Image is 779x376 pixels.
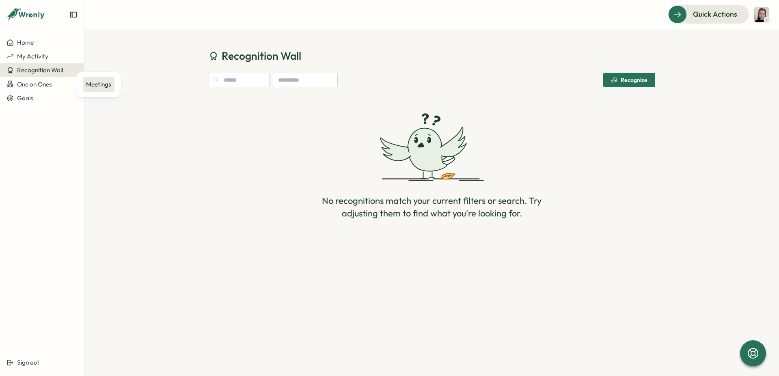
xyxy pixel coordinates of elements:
button: Quick Actions [668,5,749,23]
span: Quick Actions [693,9,737,19]
img: Maris Raudlam [754,7,769,22]
span: One on Ones [17,80,52,88]
span: My Activity [17,52,48,60]
div: No recognitions match your current filters or search. Try adjusting them to find what you're look... [315,194,549,220]
div: Recognize [611,77,647,83]
div: Meetings [86,80,111,89]
span: Goals [17,94,33,102]
button: Expand sidebar [69,11,78,19]
button: Recognize [603,73,655,87]
span: Recognition Wall [222,49,301,63]
span: Home [17,39,34,46]
a: Meetings [83,77,114,92]
span: Recognition Wall [17,66,63,74]
span: Sign out [17,359,39,366]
